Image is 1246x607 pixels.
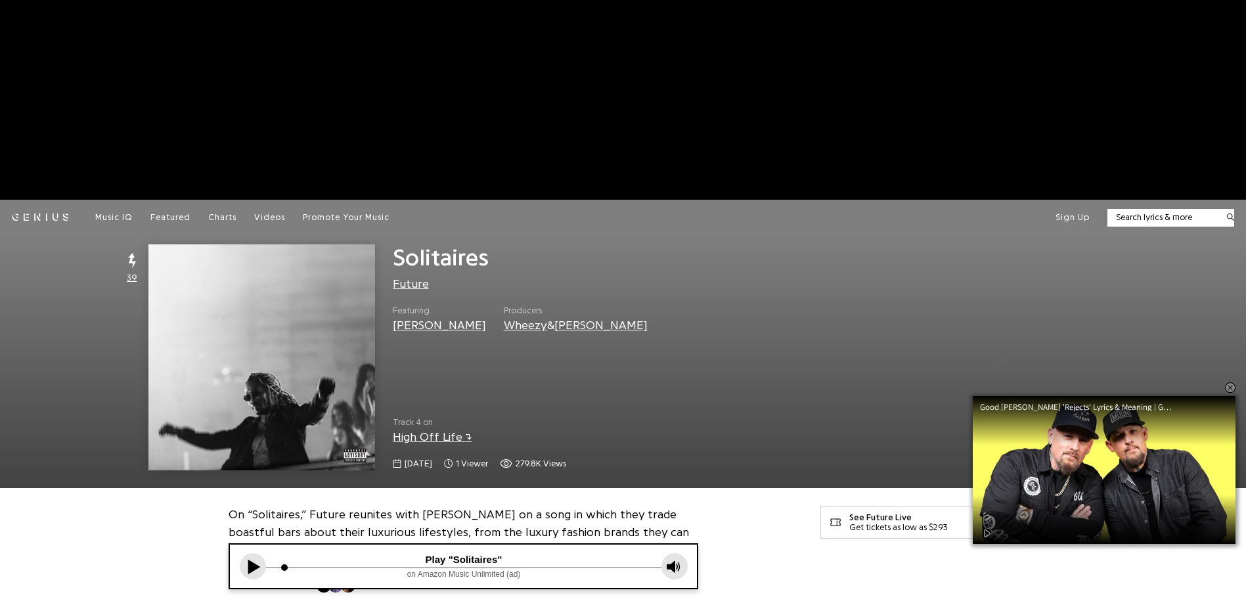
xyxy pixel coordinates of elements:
[504,304,648,317] span: Producers
[554,319,648,331] a: [PERSON_NAME]
[393,278,429,290] a: Future
[148,244,374,470] img: Cover art for Solitaires by Future
[444,457,488,470] span: 1 viewer
[95,213,133,221] span: Music IQ
[849,522,948,532] div: Get tickets as low as $293
[516,457,566,470] span: 279.8K views
[208,213,236,221] span: Charts
[849,512,948,522] div: See Future Live
[456,457,488,470] span: 1 viewer
[254,213,285,221] span: Videos
[303,212,389,223] a: Promote Your Music
[405,457,432,470] span: [DATE]
[254,212,285,223] a: Videos
[393,304,486,317] span: Featuring
[208,212,236,223] a: Charts
[504,319,547,331] a: Wheezy
[820,506,1017,539] a: See Future LiveGet tickets as low as $293
[500,457,566,470] span: 279,824 views
[393,416,938,429] span: Track 4 on
[393,244,489,271] span: Solitaires
[393,428,938,445] a: High Off Life
[150,213,190,221] span: Featured
[127,271,137,284] span: 39
[229,508,689,556] a: On “Solitaires,” Future reunites with [PERSON_NAME] on a song in which they trade boastful bars a...
[1056,212,1090,223] button: Sign Up
[305,18,942,182] iframe: Advertisement
[1107,211,1218,224] input: Search lyrics & more
[504,317,648,334] div: &
[95,212,133,223] a: Music IQ
[303,213,389,221] span: Promote Your Music
[980,403,1184,411] div: Good [PERSON_NAME] 'Rejects' Lyrics & Meaning | Genius Verified
[230,545,698,588] iframe: Tonefuse player
[150,212,190,223] a: Featured
[393,319,486,331] a: [PERSON_NAME]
